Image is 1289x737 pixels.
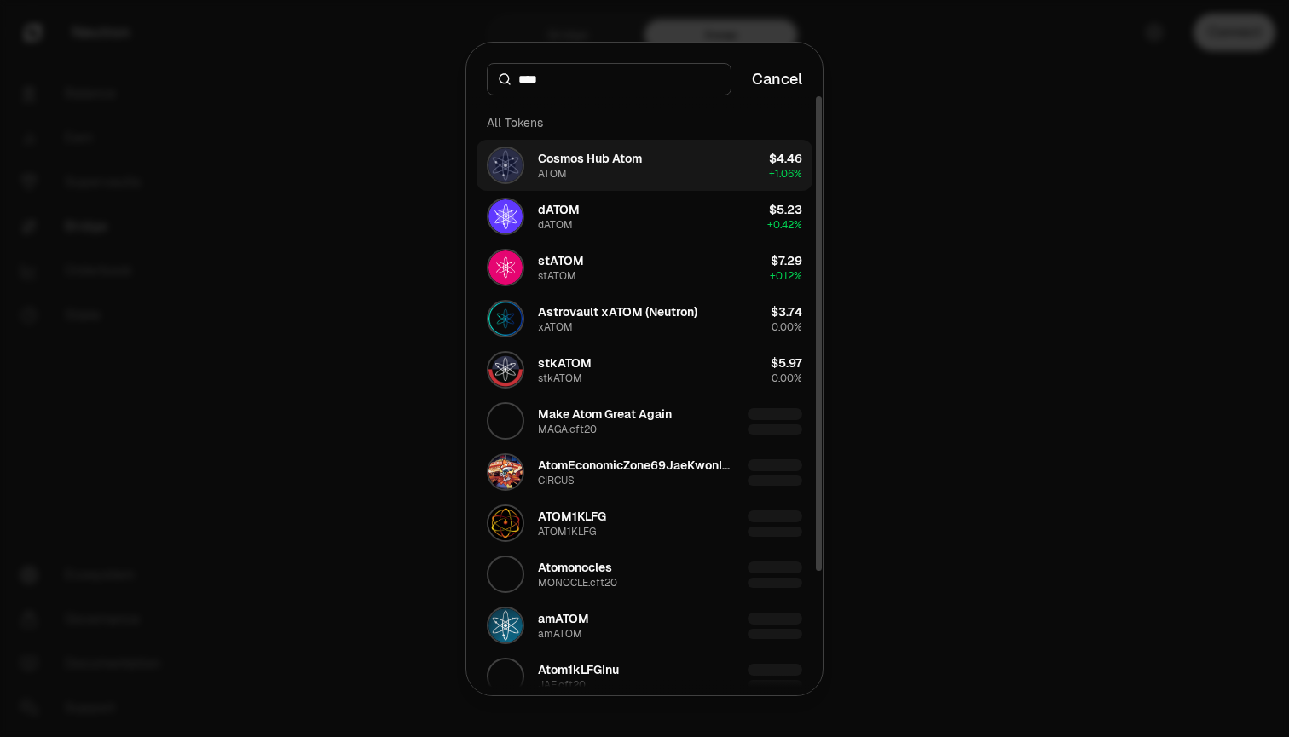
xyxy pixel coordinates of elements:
[488,608,523,642] img: amATOM Logo
[538,167,567,181] div: ATOM
[477,106,812,140] div: All Tokens
[538,371,582,385] div: stkATOM
[770,269,802,283] span: + 0.12%
[488,455,523,489] img: CIRCUS Logo
[538,457,734,474] div: AtomEconomicZone69JaeKwonInu
[538,201,580,218] div: dATOM
[771,252,802,269] div: $7.29
[477,344,812,395] button: stkATOM LogostkATOMstkATOM$5.970.00%
[538,610,589,627] div: amATOM
[488,148,523,182] img: ATOM Logo
[769,167,802,181] span: + 1.06%
[477,242,812,293] button: stATOM LogostATOMstATOM$7.29+0.12%
[488,199,523,233] img: dATOM Logo
[488,506,523,540] img: ATOM1KLFG Logo
[538,269,576,283] div: stATOM
[538,508,606,525] div: ATOM1KLFG
[538,627,582,641] div: amATOM
[538,474,575,487] div: CIRCUS
[772,371,802,385] span: 0.00%
[477,293,812,344] button: xATOM LogoAstrovault xATOM (Neutron)xATOM$3.740.00%
[538,423,597,436] div: MAGA.cft20
[538,354,592,371] div: stkATOM
[488,353,523,387] img: stkATOM Logo
[538,150,642,167] div: Cosmos Hub Atom
[538,218,573,232] div: dATOM
[538,678,586,692] div: JAE.cft20
[538,661,619,678] div: Atom1kLFGInu
[538,303,697,320] div: Astrovault xATOM (Neutron)
[752,67,802,91] button: Cancel
[538,320,573,334] div: xATOM
[538,252,584,269] div: stATOM
[488,302,523,336] img: xATOM Logo
[767,218,802,232] span: + 0.42%
[488,250,523,285] img: stATOM Logo
[477,549,812,600] button: MONOCLE.cft20 LogoAtomonoclesMONOCLE.cft20
[538,406,672,423] div: Make Atom Great Again
[477,140,812,191] button: ATOM LogoCosmos Hub AtomATOM$4.46+1.06%
[771,303,802,320] div: $3.74
[538,576,617,590] div: MONOCLE.cft20
[477,651,812,702] button: JAE.cft20 LogoAtom1kLFGInuJAE.cft20
[538,559,612,576] div: Atomonocles
[772,320,802,334] span: 0.00%
[769,150,802,167] div: $4.46
[477,191,812,242] button: dATOM LogodATOMdATOM$5.23+0.42%
[771,354,802,371] div: $5.97
[538,525,596,538] div: ATOM1KLFG
[477,446,812,498] button: CIRCUS LogoAtomEconomicZone69JaeKwonInuCIRCUS
[477,395,812,446] button: MAGA.cft20 LogoMake Atom Great AgainMAGA.cft20
[769,201,802,218] div: $5.23
[477,498,812,549] button: ATOM1KLFG LogoATOM1KLFGATOM1KLFG
[477,600,812,651] button: amATOM LogoamATOMamATOM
